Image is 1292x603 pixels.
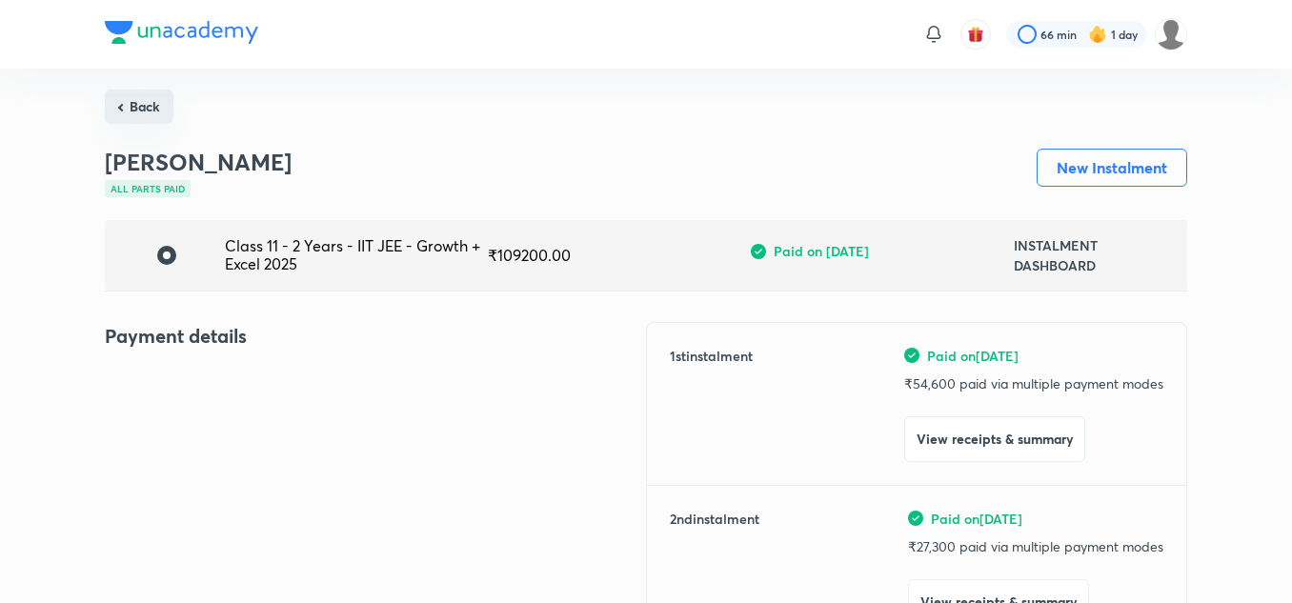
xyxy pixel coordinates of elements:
span: Paid on [DATE] [927,346,1019,366]
img: green-tick [904,348,919,363]
div: ₹ 109200.00 [488,247,751,264]
div: All parts paid [105,180,191,197]
button: View receipts & summary [904,416,1085,462]
h6: INSTALMENT DASHBOARD [1014,235,1172,275]
a: Company Logo [105,21,258,49]
button: New Instalment [1037,149,1187,187]
img: green-tick [751,244,766,259]
button: Back [105,90,173,124]
span: Paid on [DATE] [774,241,869,261]
h4: Payment details [105,322,646,351]
div: Class 11 - 2 Years - IIT JEE - Growth + Excel 2025 [225,237,488,272]
p: ₹ 27,300 paid via multiple payment modes [908,536,1163,556]
img: avatar [967,26,984,43]
h3: [PERSON_NAME] [105,149,292,176]
img: Company Logo [105,21,258,44]
button: avatar [960,19,991,50]
img: Rahul Kumar [1155,18,1187,50]
img: green-tick [908,511,923,526]
img: streak [1088,25,1107,44]
p: ₹ 54,600 paid via multiple payment modes [904,373,1163,393]
h6: 1 st instalment [670,346,753,462]
span: Paid on [DATE] [931,509,1022,529]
